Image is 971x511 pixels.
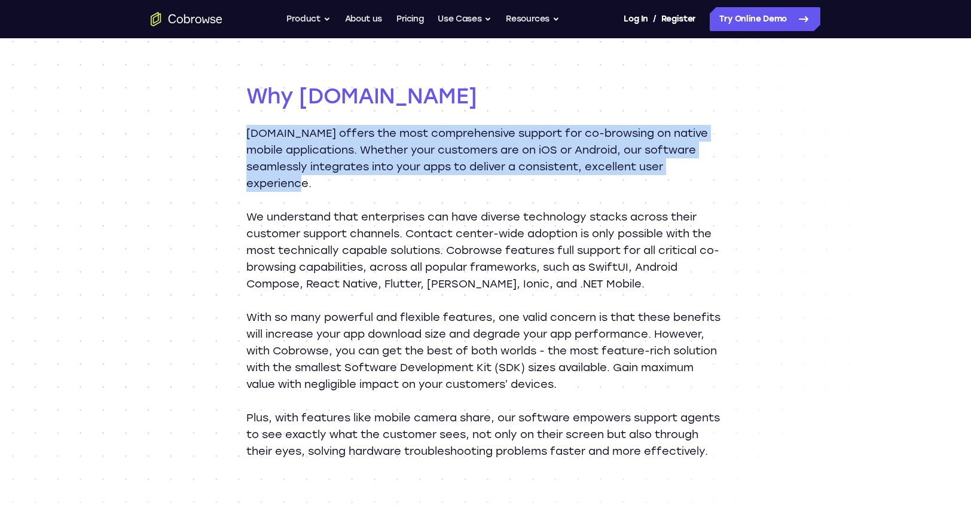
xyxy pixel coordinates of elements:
a: Log In [624,7,648,31]
p: [DOMAIN_NAME] offers the most comprehensive support for co-browsing on native mobile applications... [246,125,725,192]
button: Use Cases [438,7,491,31]
a: Register [661,7,696,31]
a: Try Online Demo [710,7,820,31]
button: Product [286,7,331,31]
span: / [653,12,657,26]
p: We understand that enterprises can have diverse technology stacks across their customer support c... [246,209,725,292]
button: Resources [506,7,560,31]
a: Go to the home page [151,12,222,26]
h2: Why [DOMAIN_NAME] [246,82,725,111]
a: Pricing [396,7,424,31]
p: Plus, with features like mobile camera share, our software empowers support agents to see exactly... [246,409,725,460]
a: About us [345,7,382,31]
p: With so many powerful and flexible features, one valid concern is that these benefits will increa... [246,309,725,393]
